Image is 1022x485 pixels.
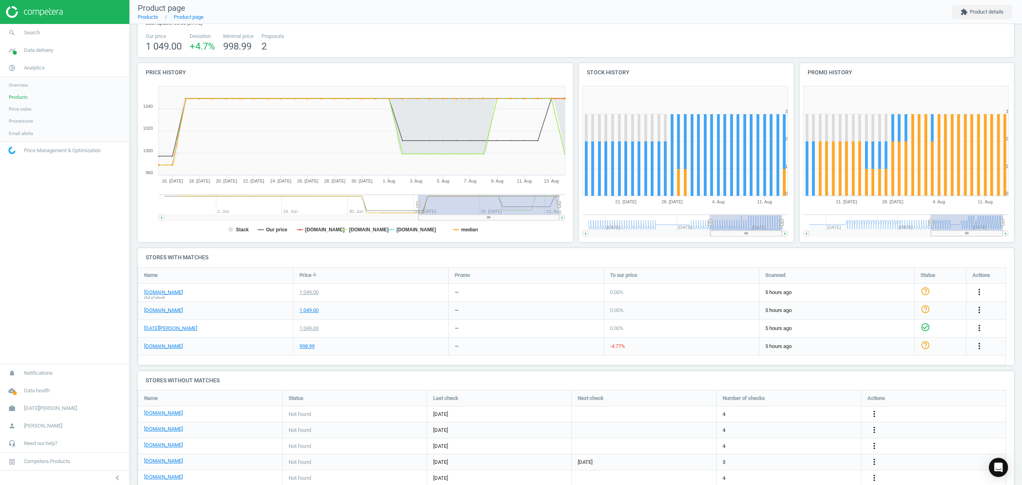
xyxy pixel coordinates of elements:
[410,179,422,183] tspan: 3. Aug
[107,473,127,483] button: chevron_left
[24,370,53,377] span: Notifications
[578,395,604,402] span: Next check
[461,227,478,233] tspan: median
[765,289,908,296] span: 5 hours ago
[289,443,311,450] span: Not found
[610,307,624,313] span: 0.00 %
[190,41,215,52] span: +4.7 %
[723,411,725,418] span: 4
[146,20,202,26] span: Last update 03:58 [DATE]
[974,341,984,352] button: more_vert
[437,179,449,183] tspan: 5. Aug
[174,14,204,20] a: Product page
[921,286,930,296] i: help_outline
[1006,164,1008,169] text: 1
[144,473,183,481] a: [DOMAIN_NAME]
[289,395,303,402] span: Status
[396,227,436,233] tspan: [DOMAIN_NAME]
[615,199,636,204] tspan: 21. [DATE]
[144,457,183,465] a: [DOMAIN_NAME]
[144,272,158,279] span: Name
[144,295,165,300] span: Out of stock
[143,104,153,109] text: 1040
[989,458,1008,477] div: Open Intercom Messenger
[261,41,267,52] span: 2
[4,60,20,76] i: pie_chart_outlined
[144,395,158,402] span: Name
[24,405,77,412] span: [DATE][PERSON_NAME]
[4,43,20,58] i: timeline
[299,289,319,296] div: 1 049.00
[800,63,1014,82] h4: Promo history
[4,366,20,381] i: notifications
[261,33,284,40] span: Proposals
[961,8,968,16] i: extension
[9,118,33,124] span: Promotions
[836,199,857,204] tspan: 21. [DATE]
[433,395,458,402] span: Last check
[610,343,625,349] span: -4.77 %
[143,126,153,131] text: 1020
[24,387,50,394] span: Data health
[299,272,311,279] span: Price
[299,307,319,314] div: 1 049.00
[455,289,459,296] div: —
[869,425,879,435] i: more_vert
[144,425,183,433] a: [DOMAIN_NAME]
[289,475,311,482] span: Not found
[236,227,249,233] tspan: Stack
[933,199,945,204] tspan: 4. Aug
[433,443,565,450] span: [DATE]
[24,64,45,72] span: Analytics
[9,130,33,137] span: Email alerts
[144,343,183,350] a: [DOMAIN_NAME]
[869,441,879,451] button: more_vert
[216,179,237,183] tspan: 20. [DATE]
[921,272,935,279] span: Status
[299,343,315,350] div: 998.99
[143,148,153,153] text: 1000
[517,179,532,183] tspan: 11. Aug
[138,3,185,13] span: Product page
[869,409,879,419] button: more_vert
[1006,136,1008,141] text: 2
[349,227,389,233] tspan: [DOMAIN_NAME]
[144,325,197,332] a: [DATE][PERSON_NAME]
[9,82,28,88] span: Overview
[297,179,318,183] tspan: 26. [DATE]
[305,227,345,233] tspan: [DOMAIN_NAME]
[24,29,40,36] span: Search
[289,411,311,418] span: Not found
[351,179,372,183] tspan: 30. [DATE]
[869,409,879,419] i: more_vert
[324,179,345,183] tspan: 28. [DATE]
[299,325,319,332] div: 1 049.00
[578,459,592,466] span: [DATE]
[144,307,183,314] a: [DOMAIN_NAME]
[144,409,183,417] a: [DOMAIN_NAME]
[311,271,318,278] i: arrow_downward
[455,272,470,279] span: Promo
[974,323,984,333] i: more_vert
[138,371,1014,390] h4: Stores without matches
[921,304,930,314] i: help_outline
[869,473,879,483] i: more_vert
[223,33,254,40] span: Minimal price
[138,248,1014,267] h4: Stores with matches
[162,179,183,183] tspan: 16. [DATE]
[921,340,930,350] i: help_outline
[723,475,725,482] span: 4
[785,191,788,196] text: 0
[146,33,182,40] span: Our price
[547,209,561,214] tspan: 11. Aug
[8,147,16,154] img: wGWNvw8QSZomAAAAABJRU5ErkJggg==
[978,199,992,204] tspan: 11. Aug
[4,25,20,40] i: search
[974,305,984,316] button: more_vert
[464,179,476,183] tspan: 7. Aug
[4,383,20,398] i: cloud_done
[190,33,215,40] span: Deviation
[882,199,903,204] tspan: 28. [DATE]
[765,272,785,279] span: Scanned
[24,458,70,465] span: Competera Products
